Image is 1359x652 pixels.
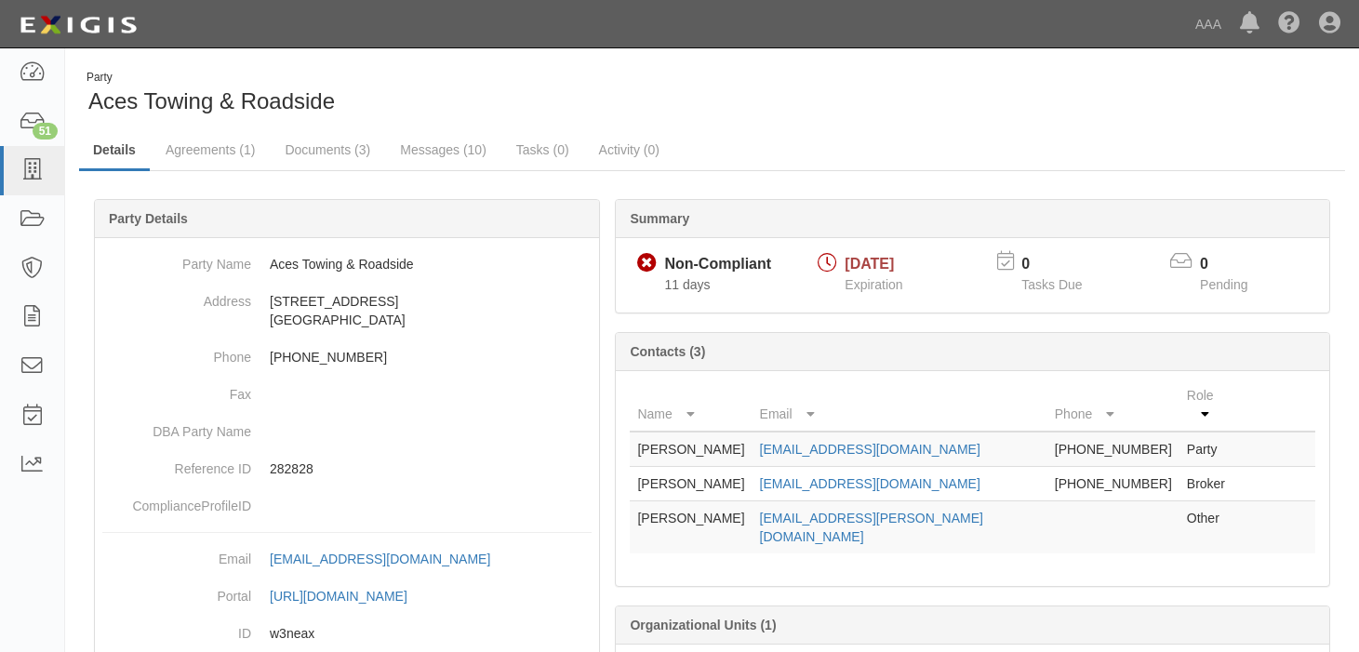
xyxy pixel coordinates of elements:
[102,246,592,283] dd: Aces Towing & Roadside
[270,459,592,478] p: 282828
[386,131,500,168] a: Messages (10)
[1179,467,1241,501] td: Broker
[502,131,583,168] a: Tasks (0)
[664,277,710,292] span: Since 09/08/2025
[1200,277,1247,292] span: Pending
[630,432,752,467] td: [PERSON_NAME]
[1047,432,1179,467] td: [PHONE_NUMBER]
[845,277,902,292] span: Expiration
[270,552,511,566] a: [EMAIL_ADDRESS][DOMAIN_NAME]
[630,467,752,501] td: [PERSON_NAME]
[88,88,335,113] span: Aces Towing & Roadside
[753,379,1047,432] th: Email
[1021,277,1082,292] span: Tasks Due
[152,131,269,168] a: Agreements (1)
[630,618,776,632] b: Organizational Units (1)
[102,339,592,376] dd: [PHONE_NUMBER]
[102,339,251,366] dt: Phone
[630,344,705,359] b: Contacts (3)
[270,589,428,604] a: [URL][DOMAIN_NAME]
[845,256,894,272] span: [DATE]
[33,123,58,140] div: 51
[102,283,251,311] dt: Address
[630,211,689,226] b: Summary
[102,487,251,515] dt: ComplianceProfileID
[760,442,980,457] a: [EMAIL_ADDRESS][DOMAIN_NAME]
[14,8,142,42] img: logo-5460c22ac91f19d4615b14bd174203de0afe785f0fc80cf4dbbc73dc1793850b.png
[1186,6,1231,43] a: AAA
[630,379,752,432] th: Name
[637,254,657,273] i: Non-Compliant
[102,450,251,478] dt: Reference ID
[102,615,592,652] dd: w3neax
[1021,254,1105,275] p: 0
[79,131,150,171] a: Details
[630,501,752,554] td: [PERSON_NAME]
[664,254,771,275] div: Non-Compliant
[102,376,251,404] dt: Fax
[760,511,983,544] a: [EMAIL_ADDRESS][PERSON_NAME][DOMAIN_NAME]
[760,476,980,491] a: [EMAIL_ADDRESS][DOMAIN_NAME]
[1179,432,1241,467] td: Party
[1047,467,1179,501] td: [PHONE_NUMBER]
[87,70,335,86] div: Party
[79,70,699,117] div: Aces Towing & Roadside
[1179,379,1241,432] th: Role
[1179,501,1241,554] td: Other
[1047,379,1179,432] th: Phone
[585,131,673,168] a: Activity (0)
[102,615,251,643] dt: ID
[270,550,490,568] div: [EMAIL_ADDRESS][DOMAIN_NAME]
[102,413,251,441] dt: DBA Party Name
[271,131,384,168] a: Documents (3)
[1278,13,1300,35] i: Help Center - Complianz
[102,540,251,568] dt: Email
[109,211,188,226] b: Party Details
[102,283,592,339] dd: [STREET_ADDRESS] [GEOGRAPHIC_DATA]
[102,578,251,605] dt: Portal
[1200,254,1271,275] p: 0
[102,246,251,273] dt: Party Name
